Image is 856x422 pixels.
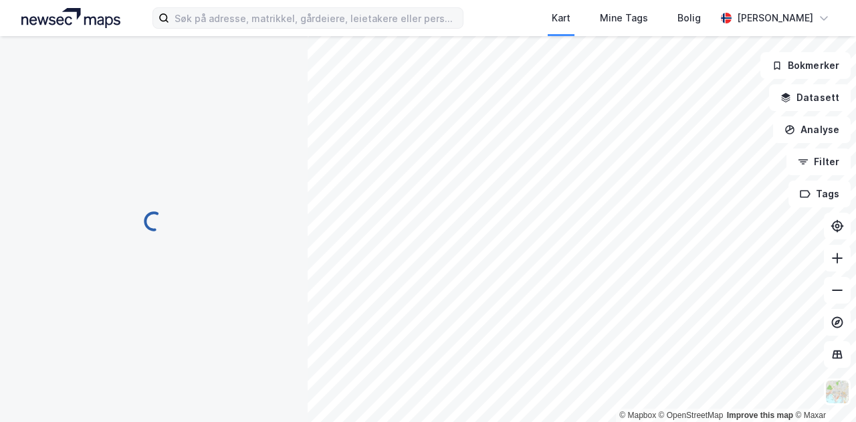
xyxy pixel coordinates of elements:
[786,148,851,175] button: Filter
[773,116,851,143] button: Analyse
[727,411,793,420] a: Improve this map
[677,10,701,26] div: Bolig
[169,8,463,28] input: Søk på adresse, matrikkel, gårdeiere, leietakere eller personer
[619,411,656,420] a: Mapbox
[789,358,856,422] div: Kontrollprogram for chat
[552,10,570,26] div: Kart
[600,10,648,26] div: Mine Tags
[659,411,724,420] a: OpenStreetMap
[788,181,851,207] button: Tags
[789,358,856,422] iframe: Chat Widget
[21,8,120,28] img: logo.a4113a55bc3d86da70a041830d287a7e.svg
[760,52,851,79] button: Bokmerker
[737,10,813,26] div: [PERSON_NAME]
[143,211,165,232] img: spinner.a6d8c91a73a9ac5275cf975e30b51cfb.svg
[769,84,851,111] button: Datasett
